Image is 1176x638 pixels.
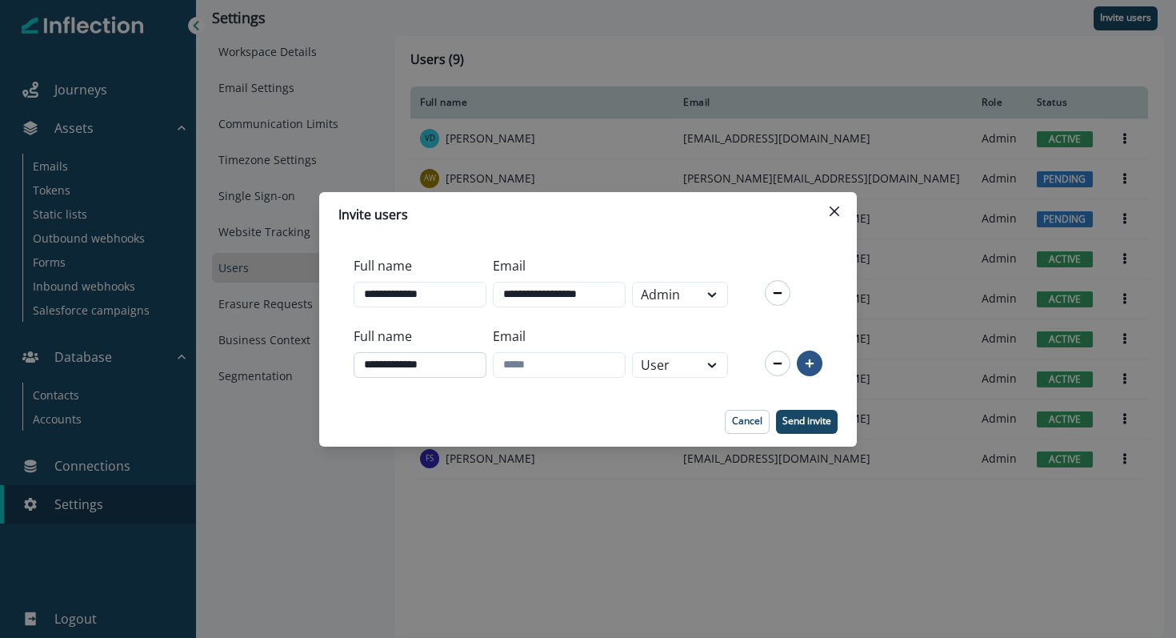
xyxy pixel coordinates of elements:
[493,327,526,346] p: Email
[338,205,408,224] p: Invite users
[776,410,838,434] button: Send invite
[782,415,831,427] p: Send invite
[822,199,847,224] button: Close
[641,355,690,375] div: User
[493,256,526,275] p: Email
[354,327,412,346] p: Full name
[797,351,822,376] button: add-row
[354,256,412,275] p: Full name
[765,351,790,376] button: remove-row
[725,410,770,434] button: Cancel
[732,415,762,427] p: Cancel
[765,280,790,306] button: remove-row
[641,285,690,304] div: Admin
